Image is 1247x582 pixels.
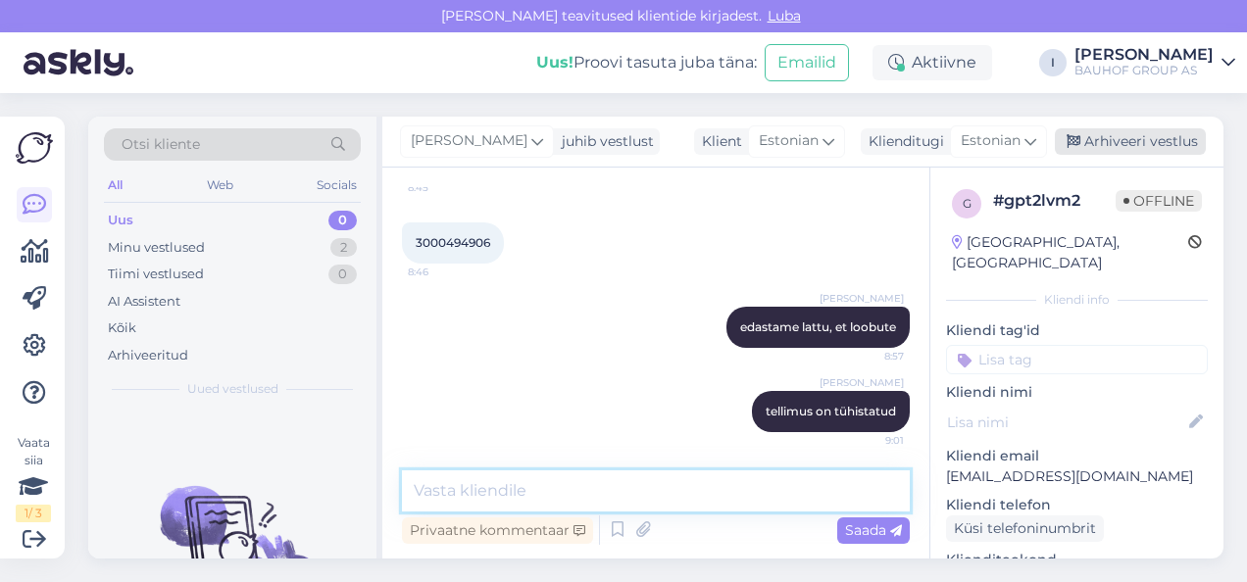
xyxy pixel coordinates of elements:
b: Uus! [536,53,574,72]
div: 2 [330,238,357,258]
p: [EMAIL_ADDRESS][DOMAIN_NAME] [946,466,1208,487]
span: Estonian [961,130,1021,152]
span: Otsi kliente [122,134,200,155]
div: Tiimi vestlused [108,265,204,284]
span: 8:45 [408,180,481,195]
div: Web [203,172,237,198]
p: Kliendi email [946,446,1208,466]
div: Arhiveeri vestlus [1055,128,1206,155]
p: Klienditeekond [946,550,1208,570]
div: Vaata siia [16,434,51,522]
div: Klienditugi [861,131,944,152]
span: Saada [845,521,902,539]
span: g [963,196,972,211]
input: Lisa tag [946,345,1208,374]
span: edastame lattu, et loobute [740,319,896,334]
div: [GEOGRAPHIC_DATA], [GEOGRAPHIC_DATA] [952,232,1188,273]
div: Socials [313,172,361,198]
span: [PERSON_NAME] [411,130,527,152]
div: Privaatne kommentaar [402,517,593,544]
span: Uued vestlused [187,380,278,398]
span: 8:46 [408,265,481,279]
div: [PERSON_NAME] [1074,47,1214,63]
div: All [104,172,126,198]
div: Proovi tasuta juba täna: [536,51,757,74]
div: Kliendi info [946,291,1208,309]
div: 1 / 3 [16,505,51,522]
div: AI Assistent [108,292,180,312]
div: 0 [328,211,357,230]
span: 3000494906 [416,235,490,250]
div: Kõik [108,318,136,338]
div: Aktiivne [873,45,992,80]
div: Küsi telefoninumbrit [946,515,1104,542]
div: BAUHOF GROUP AS [1074,63,1214,78]
input: Lisa nimi [947,412,1185,433]
div: # gpt2lvm2 [993,189,1116,213]
div: Klient [694,131,742,152]
span: tellimus on tühistatud [766,404,896,418]
div: 0 [328,265,357,284]
div: Arhiveeritud [108,346,188,365]
span: 9:01 [830,433,904,448]
span: 8:57 [830,349,904,364]
span: Offline [1116,190,1202,212]
span: [PERSON_NAME] [820,291,904,306]
span: [PERSON_NAME] [820,375,904,390]
p: Kliendi nimi [946,382,1208,403]
p: Kliendi tag'id [946,320,1208,341]
img: Askly Logo [16,132,53,164]
div: I [1039,49,1067,76]
a: [PERSON_NAME]BAUHOF GROUP AS [1074,47,1235,78]
div: Uus [108,211,133,230]
div: Minu vestlused [108,238,205,258]
button: Emailid [765,44,849,81]
div: juhib vestlust [554,131,654,152]
p: Kliendi telefon [946,495,1208,515]
span: Luba [762,7,807,24]
span: Estonian [759,130,819,152]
